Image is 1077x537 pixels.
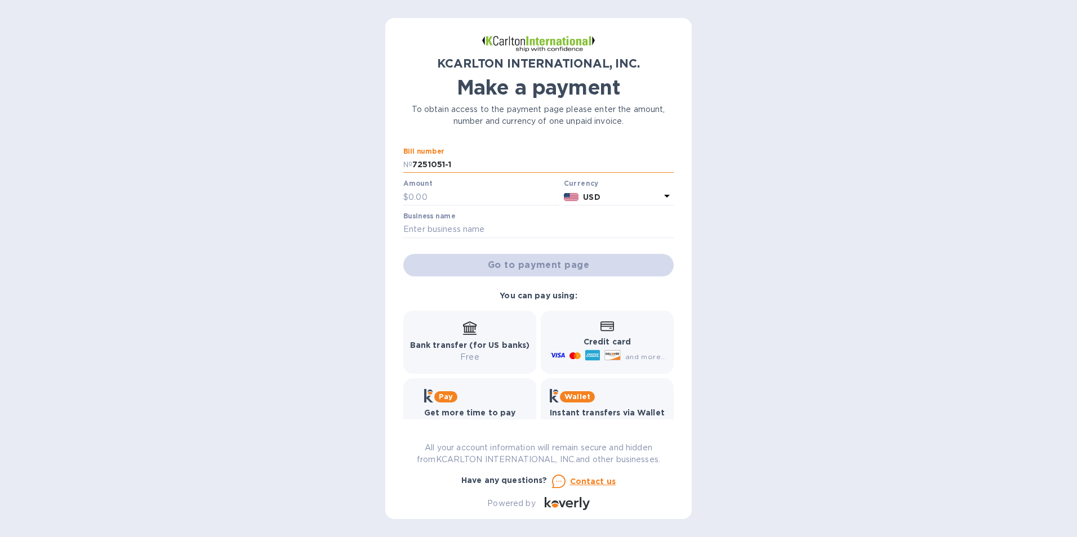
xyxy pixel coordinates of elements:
b: KCARLTON INTERNATIONAL, INC. [437,56,639,70]
b: USD [583,193,600,202]
label: Business name [403,213,455,220]
p: All your account information will remain secure and hidden from KCARLTON INTERNATIONAL, INC. and ... [403,442,674,466]
b: Instant transfers via Wallet [550,408,665,417]
input: Enter business name [403,221,674,238]
b: Have any questions? [461,476,548,485]
img: USD [564,193,579,201]
u: Contact us [570,477,616,486]
label: Amount [403,181,432,187]
p: Up to 12 weeks [424,419,516,431]
b: Credit card [584,337,631,346]
p: $ [403,191,408,203]
p: To obtain access to the payment page please enter the amount, number and currency of one unpaid i... [403,104,674,127]
b: Wallet [564,392,590,401]
b: Currency [564,179,599,187]
p: Free [410,351,530,363]
b: You can pay using: [500,291,577,300]
input: Enter bill number [412,156,674,173]
p: № [403,159,412,171]
span: and more... [625,352,666,361]
b: Get more time to pay [424,408,516,417]
input: 0.00 [408,189,559,205]
p: Free [550,419,665,431]
b: Pay [439,392,453,401]
p: Powered by [487,498,535,509]
b: Bank transfer (for US banks) [410,341,530,350]
label: Bill number [403,148,444,155]
h1: Make a payment [403,75,674,99]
